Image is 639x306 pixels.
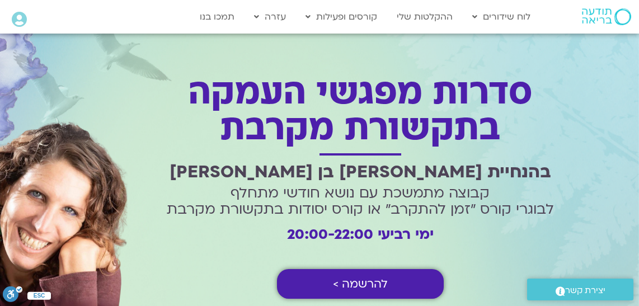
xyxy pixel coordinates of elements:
h1: סדרות מפגשי העמקה בתקשורת מקרבת [162,75,559,147]
a: תמכו בנו [194,6,240,27]
a: לוח שידורים [467,6,536,27]
strong: ימי רביעי 20:00-22:00 [287,225,434,244]
a: להרשמה > [277,269,444,299]
a: עזרה [248,6,292,27]
h2: קבוצה מתמשכת עם נושא חודשי מתחלף לבוגרי קורס ״זמן להתקרב״ או קורס יסודות בתקשורת מקרבת [162,185,559,218]
a: יצירת קשר [527,279,633,300]
a: ההקלטות שלי [391,6,458,27]
img: תודעה בריאה [582,8,631,25]
span: להרשמה > [333,277,388,290]
h2: בהנחיית [PERSON_NAME] בן [PERSON_NAME] [162,162,559,182]
a: קורסים ופעילות [300,6,383,27]
span: יצירת קשר [565,283,605,298]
